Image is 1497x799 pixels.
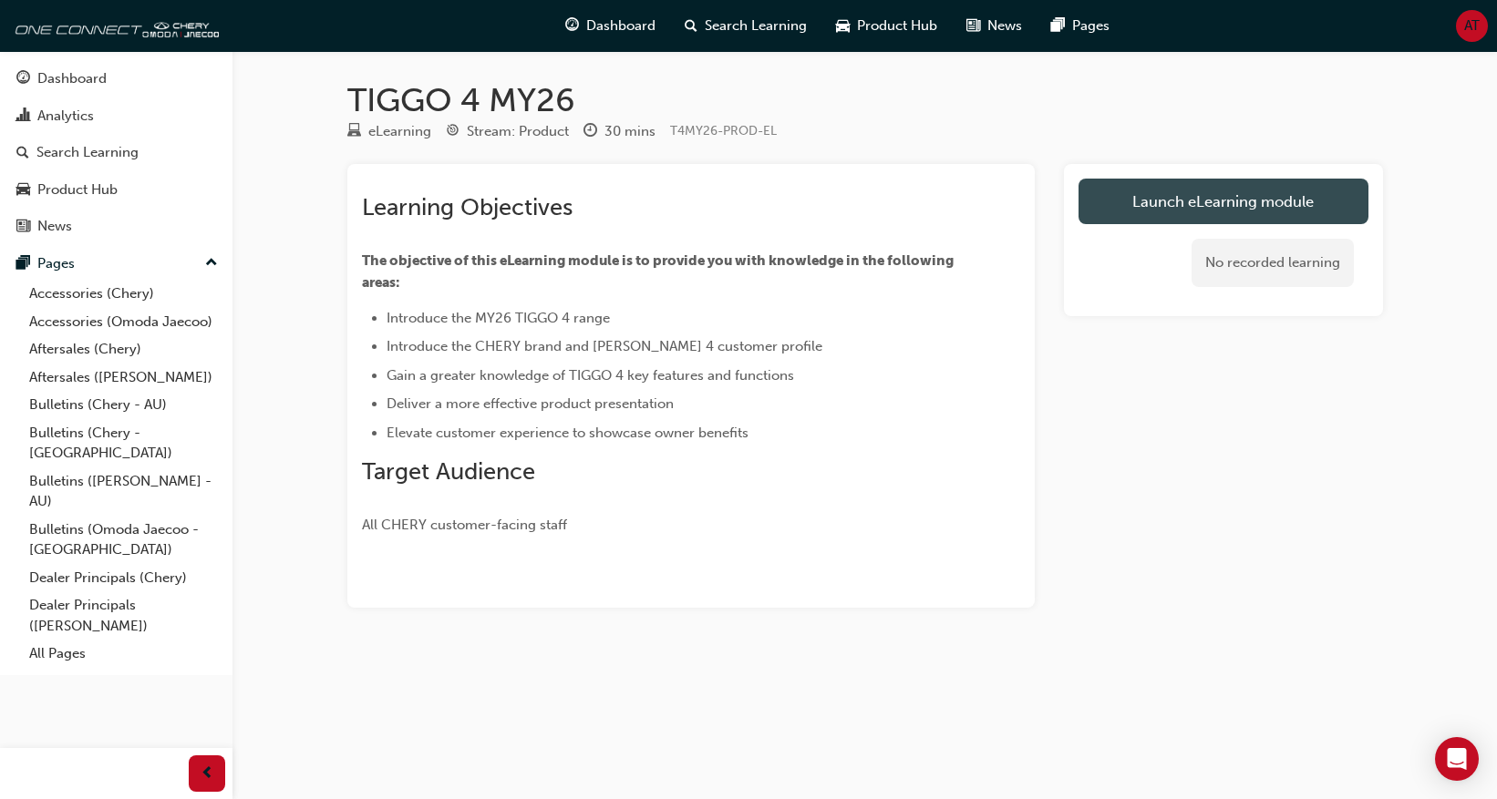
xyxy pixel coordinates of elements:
[705,15,807,36] span: Search Learning
[201,763,214,785] span: prev-icon
[37,253,75,274] div: Pages
[22,308,225,336] a: Accessories (Omoda Jaecoo)
[387,367,794,384] span: Gain a greater knowledge of TIGGO 4 key features and functions
[387,338,822,354] span: Introduce the CHERY brand and [PERSON_NAME] 4 customer profile
[22,391,225,419] a: Bulletins (Chery - AU)
[7,62,225,96] a: Dashboard
[16,182,30,199] span: car-icon
[1435,737,1479,781] div: Open Intercom Messenger
[347,124,361,140] span: learningResourceType_ELEARNING-icon
[1037,7,1124,45] a: pages-iconPages
[670,123,777,138] span: Learning resource code
[966,15,980,37] span: news-icon
[387,310,610,326] span: Introduce the MY26 TIGGO 4 range
[37,216,72,237] div: News
[22,640,225,668] a: All Pages
[7,247,225,281] button: Pages
[16,71,30,87] span: guage-icon
[857,15,937,36] span: Product Hub
[987,15,1022,36] span: News
[1456,10,1488,42] button: AT
[362,457,535,486] span: Target Audience
[1464,15,1480,36] span: AT
[347,80,1383,120] h1: TIGGO 4 MY26
[22,419,225,467] a: Bulletins (Chery - [GEOGRAPHIC_DATA])
[37,106,94,127] div: Analytics
[1192,239,1354,287] div: No recorded learning
[22,364,225,392] a: Aftersales ([PERSON_NAME])
[205,251,218,275] span: up-icon
[446,120,569,143] div: Stream
[22,516,225,564] a: Bulletins (Omoda Jaecoo - [GEOGRAPHIC_DATA])
[1079,179,1368,224] a: Launch eLearning module
[952,7,1037,45] a: news-iconNews
[446,124,459,140] span: target-icon
[583,124,597,140] span: clock-icon
[22,564,225,592] a: Dealer Principals (Chery)
[387,425,748,441] span: Elevate customer experience to showcase owner benefits
[9,7,219,44] img: oneconnect
[7,173,225,207] a: Product Hub
[583,120,656,143] div: Duration
[670,7,821,45] a: search-iconSearch Learning
[362,193,573,221] span: Learning Objectives
[22,591,225,640] a: Dealer Principals ([PERSON_NAME])
[16,219,30,235] span: news-icon
[1051,15,1065,37] span: pages-icon
[36,142,139,163] div: Search Learning
[368,121,431,142] div: eLearning
[37,179,118,200] div: Product Hub
[22,280,225,308] a: Accessories (Chery)
[565,15,579,37] span: guage-icon
[362,252,956,291] span: The objective of this eLearning module is to provide you with knowledge in the following areas:
[347,120,431,143] div: Type
[387,395,674,412] span: Deliver a more effective product presentation
[22,335,225,364] a: Aftersales (Chery)
[467,121,569,142] div: Stream: Product
[1072,15,1110,36] span: Pages
[685,15,697,37] span: search-icon
[16,256,30,272] span: pages-icon
[7,136,225,169] a: Search Learning
[16,145,29,161] span: search-icon
[7,210,225,243] a: News
[7,58,225,247] button: DashboardAnalyticsSearch LearningProduct HubNews
[362,517,567,533] span: All CHERY customer-facing staff
[37,68,107,89] div: Dashboard
[22,467,225,516] a: Bulletins ([PERSON_NAME] - AU)
[7,99,225,133] a: Analytics
[551,7,670,45] a: guage-iconDashboard
[16,108,30,125] span: chart-icon
[586,15,656,36] span: Dashboard
[604,121,656,142] div: 30 mins
[821,7,952,45] a: car-iconProduct Hub
[836,15,850,37] span: car-icon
